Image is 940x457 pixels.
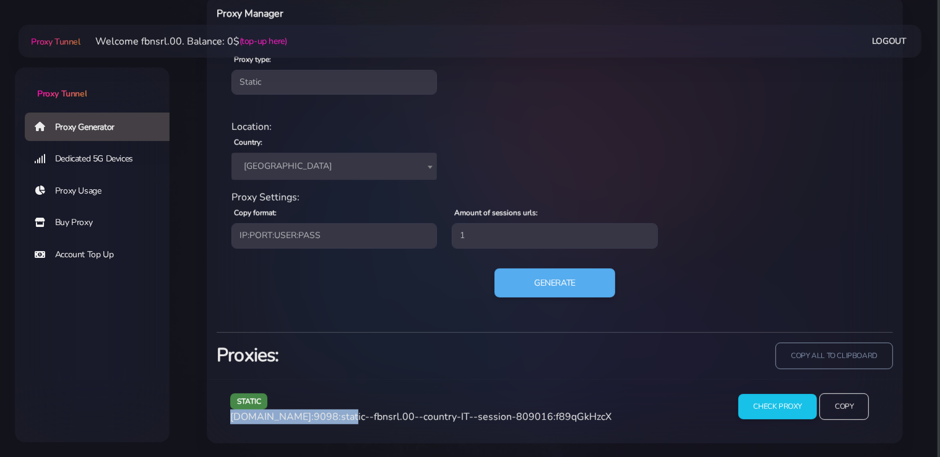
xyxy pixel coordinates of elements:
span: Italy [231,153,437,180]
span: [DOMAIN_NAME]:9098:static--fbnsrl.00--country-IT--session-809016:f89qGkHzcX [230,410,611,424]
a: Dedicated 5G Devices [25,145,179,173]
div: Proxy Settings: [224,190,886,205]
a: (top-up here) [239,35,287,48]
input: Check Proxy [738,394,817,419]
label: Proxy type: [234,54,271,65]
label: Country: [234,137,262,148]
li: Welcome fbnsrl.00. Balance: 0$ [80,34,287,49]
a: Proxy Usage [25,177,179,205]
button: Generate [494,268,615,298]
span: static [230,393,268,409]
h6: Proxy Manager [217,6,605,22]
iframe: Webchat Widget [880,397,925,442]
span: Proxy Tunnel [31,36,80,48]
label: Copy format: [234,207,277,218]
a: Proxy Generator [25,113,179,141]
a: Account Top Up [25,241,179,269]
a: Buy Proxy [25,208,179,237]
a: Proxy Tunnel [15,67,170,100]
a: Proxy Tunnel [28,32,80,51]
div: Location: [224,119,886,134]
h3: Proxies: [217,343,548,368]
span: Italy [239,158,429,175]
span: Proxy Tunnel [37,88,87,100]
label: Amount of sessions urls: [454,207,538,218]
input: copy all to clipboard [775,343,893,369]
input: Copy [819,393,869,420]
a: Logout [872,30,907,53]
